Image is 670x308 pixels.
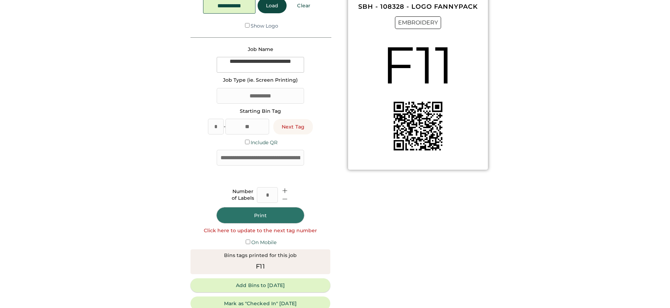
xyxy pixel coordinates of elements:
[217,207,304,223] button: Print
[248,46,273,53] div: Job Name
[256,262,265,271] div: F11
[223,77,298,84] div: Job Type (ie. Screen Printing)
[224,123,225,130] div: -
[395,16,441,29] div: EMBROIDERY
[358,3,478,10] div: SBH - 108328 - LOGO FANNYPACK
[232,188,254,202] div: Number of Labels
[251,23,278,29] label: Show Logo
[224,252,297,259] div: Bins tags printed for this job
[204,227,317,234] div: Click here to update to the next tag number
[273,119,313,134] button: Next Tag
[240,108,281,115] div: Starting Bin Tag
[251,239,276,245] label: On Mobile
[251,139,278,146] label: Include QR
[190,278,330,292] button: Add Bins to [DATE]
[382,29,454,101] div: F11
